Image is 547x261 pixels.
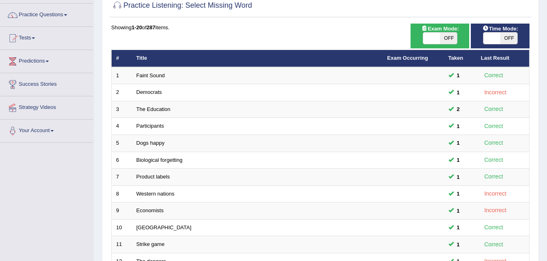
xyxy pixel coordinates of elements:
[481,88,510,97] div: Incorrect
[112,219,132,236] td: 10
[111,24,529,31] div: Showing of items.
[136,140,165,146] a: Dogs happy
[0,4,93,24] a: Practice Questions
[454,240,463,249] span: You can still take this question
[481,223,507,232] div: Correct
[136,191,175,197] a: Western nations
[477,50,529,67] th: Last Result
[454,156,463,164] span: You can still take this question
[481,172,507,181] div: Correct
[454,105,463,113] span: You can still take this question
[136,241,165,247] a: Strike game
[454,122,463,130] span: You can still take this question
[481,104,507,114] div: Correct
[136,224,191,231] a: [GEOGRAPHIC_DATA]
[454,189,463,198] span: You can still take this question
[112,169,132,186] td: 7
[411,24,469,48] div: Show exams occurring in exams
[112,84,132,101] td: 2
[440,33,457,44] span: OFF
[481,240,507,249] div: Correct
[454,139,463,147] span: You can still take this question
[132,24,142,30] b: 1-20
[112,236,132,253] td: 11
[500,33,517,44] span: OFF
[112,118,132,135] td: 4
[136,72,165,78] a: Faint Sound
[112,50,132,67] th: #
[132,50,383,67] th: Title
[136,174,170,180] a: Product labels
[136,89,162,95] a: Democrats
[112,152,132,169] td: 6
[481,189,510,198] div: Incorrect
[136,157,182,163] a: Biological forgetting
[418,24,462,33] span: Exam Mode:
[112,135,132,152] td: 5
[454,71,463,80] span: You can still take this question
[0,96,93,117] a: Strategy Videos
[387,55,428,61] a: Exam Occurring
[481,71,507,80] div: Correct
[112,202,132,220] td: 9
[136,207,164,213] a: Economists
[454,173,463,181] span: You can still take this question
[444,50,477,67] th: Taken
[112,185,132,202] td: 8
[147,24,156,30] b: 287
[481,206,510,215] div: Incorrect
[0,73,93,94] a: Success Stories
[454,88,463,97] span: You can still take this question
[136,106,171,112] a: The Education
[0,27,93,47] a: Tests
[454,207,463,215] span: You can still take this question
[454,223,463,232] span: You can still take this question
[0,120,93,140] a: Your Account
[136,123,164,129] a: Participants
[112,67,132,84] td: 1
[479,24,521,33] span: Time Mode:
[112,101,132,118] td: 3
[0,50,93,70] a: Predictions
[481,155,507,165] div: Correct
[481,138,507,148] div: Correct
[481,122,507,131] div: Correct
